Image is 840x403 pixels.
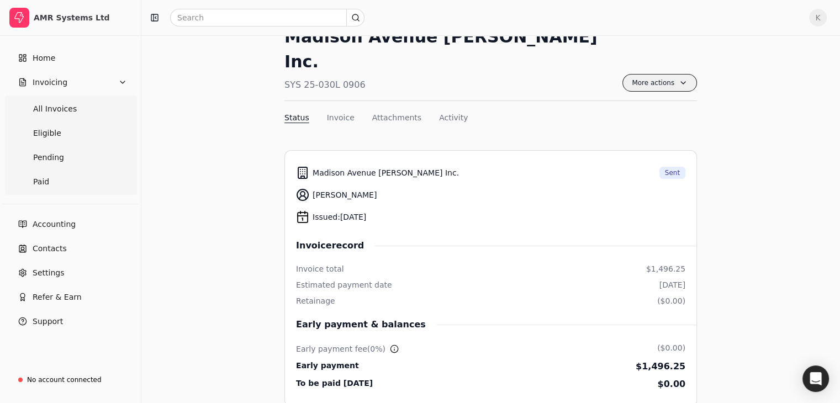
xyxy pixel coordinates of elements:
[372,112,421,124] button: Attachments
[809,9,827,26] button: K
[284,24,622,74] div: Madison Avenue [PERSON_NAME] Inc.
[27,375,102,385] div: No account connected
[4,213,136,235] a: Accounting
[4,286,136,308] button: Refer & Earn
[367,344,385,353] span: ( 0 %)
[296,378,373,391] div: To be paid [DATE]
[636,360,685,373] div: $1,496.25
[33,316,63,327] span: Support
[33,77,67,88] span: Invoicing
[296,318,437,331] span: Early payment & balances
[33,176,49,188] span: Paid
[33,128,61,139] span: Eligible
[4,310,136,332] button: Support
[296,344,367,353] span: Early payment fee
[313,211,366,223] span: Issued: [DATE]
[327,112,355,124] button: Invoice
[313,189,377,201] span: [PERSON_NAME]
[665,168,680,178] span: Sent
[313,167,459,179] span: Madison Avenue [PERSON_NAME] Inc.
[296,360,359,373] div: Early payment
[284,112,309,124] button: Status
[33,243,67,254] span: Contacts
[7,98,134,120] a: All Invoices
[439,112,468,124] button: Activity
[657,378,685,391] div: $0.00
[657,295,685,307] div: ($0.00)
[802,365,829,392] div: Open Intercom Messenger
[4,47,136,69] a: Home
[170,9,364,26] input: Search
[33,267,64,279] span: Settings
[7,122,134,144] a: Eligible
[296,279,392,291] div: Estimated payment date
[4,262,136,284] a: Settings
[4,370,136,390] a: No account connected
[33,152,64,163] span: Pending
[7,171,134,193] a: Paid
[296,239,375,252] span: Invoice record
[296,263,344,275] div: Invoice total
[4,71,136,93] button: Invoicing
[4,237,136,259] a: Contacts
[34,12,131,23] div: AMR Systems Ltd
[622,74,697,92] button: More actions
[284,78,622,92] div: SYS 25-030L 0906
[7,146,134,168] a: Pending
[296,295,335,307] div: Retainage
[657,342,685,356] div: ($0.00)
[646,263,685,275] div: $1,496.25
[33,291,82,303] span: Refer & Earn
[33,103,77,115] span: All Invoices
[33,219,76,230] span: Accounting
[659,279,685,291] div: [DATE]
[33,52,55,64] span: Home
